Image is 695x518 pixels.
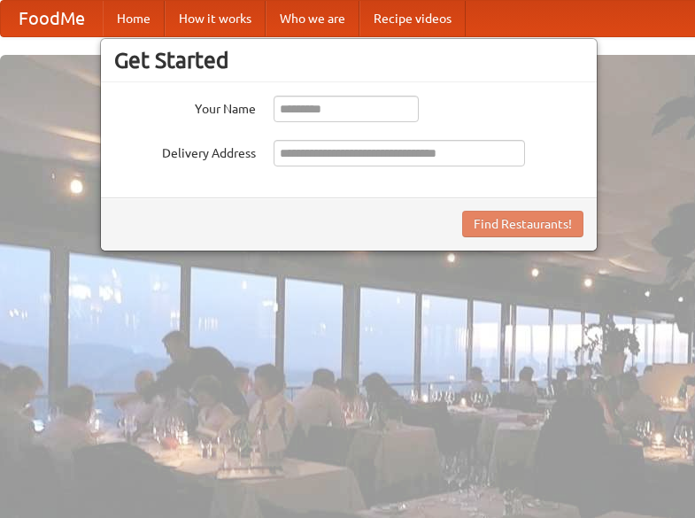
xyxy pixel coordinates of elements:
[114,96,256,118] label: Your Name
[1,1,103,36] a: FoodMe
[359,1,466,36] a: Recipe videos
[114,140,256,162] label: Delivery Address
[103,1,165,36] a: Home
[266,1,359,36] a: Who we are
[114,47,583,73] h3: Get Started
[462,211,583,237] button: Find Restaurants!
[165,1,266,36] a: How it works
